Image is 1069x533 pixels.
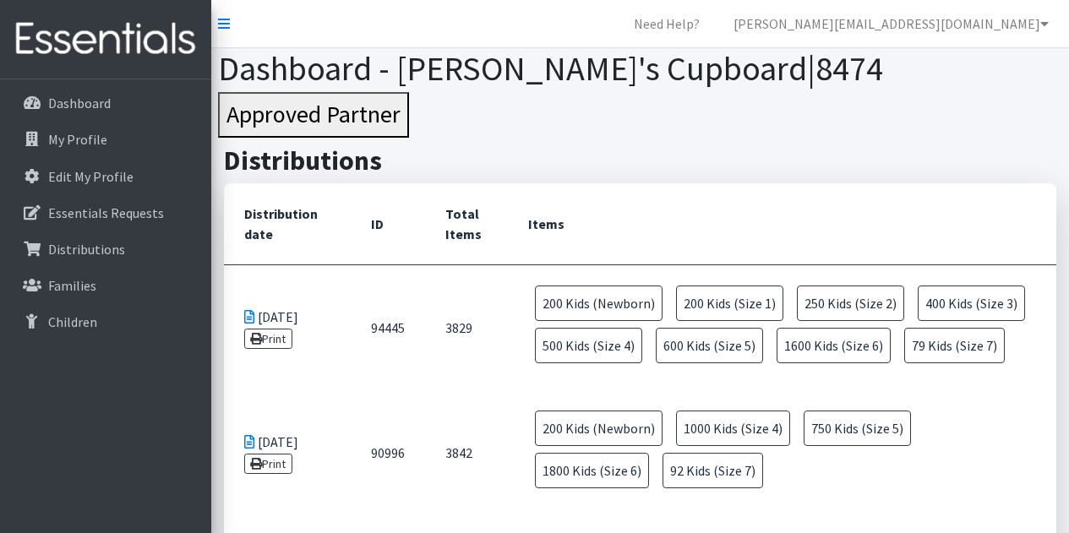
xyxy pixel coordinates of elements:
[244,454,292,474] a: Print
[351,264,425,390] td: 94445
[351,183,425,265] th: ID
[48,277,96,294] p: Families
[508,183,1056,265] th: Items
[804,411,911,446] span: 750 Kids (Size 5)
[620,7,713,41] a: Need Help?
[224,264,351,390] td: [DATE]
[535,411,663,446] span: 200 Kids (Newborn)
[7,269,205,302] a: Families
[676,411,790,446] span: 1000 Kids (Size 4)
[48,131,107,148] p: My Profile
[7,196,205,230] a: Essentials Requests
[797,286,904,321] span: 250 Kids (Size 2)
[224,183,351,265] th: Distribution date
[7,232,205,266] a: Distributions
[218,92,409,138] button: Approved Partner
[535,286,663,321] span: 200 Kids (Newborn)
[663,453,763,488] span: 92 Kids (Size 7)
[244,329,292,349] a: Print
[720,7,1062,41] a: [PERSON_NAME][EMAIL_ADDRESS][DOMAIN_NAME]
[224,390,351,515] td: [DATE]
[7,86,205,120] a: Dashboard
[218,48,1063,89] h1: Dashboard - [PERSON_NAME]'s Cupboard|8474
[224,144,1056,177] h2: Distributions
[7,160,205,193] a: Edit My Profile
[535,328,642,363] span: 500 Kids (Size 4)
[535,453,649,488] span: 1800 Kids (Size 6)
[48,168,134,185] p: Edit My Profile
[425,264,508,390] td: 3829
[7,305,205,339] a: Children
[425,390,508,515] td: 3842
[425,183,508,265] th: Total Items
[7,11,205,68] img: HumanEssentials
[351,390,425,515] td: 90996
[7,122,205,156] a: My Profile
[48,204,164,221] p: Essentials Requests
[48,313,97,330] p: Children
[48,95,111,111] p: Dashboard
[676,286,783,321] span: 200 Kids (Size 1)
[656,328,763,363] span: 600 Kids (Size 5)
[904,328,1005,363] span: 79 Kids (Size 7)
[777,328,891,363] span: 1600 Kids (Size 6)
[918,286,1025,321] span: 400 Kids (Size 3)
[48,241,125,258] p: Distributions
